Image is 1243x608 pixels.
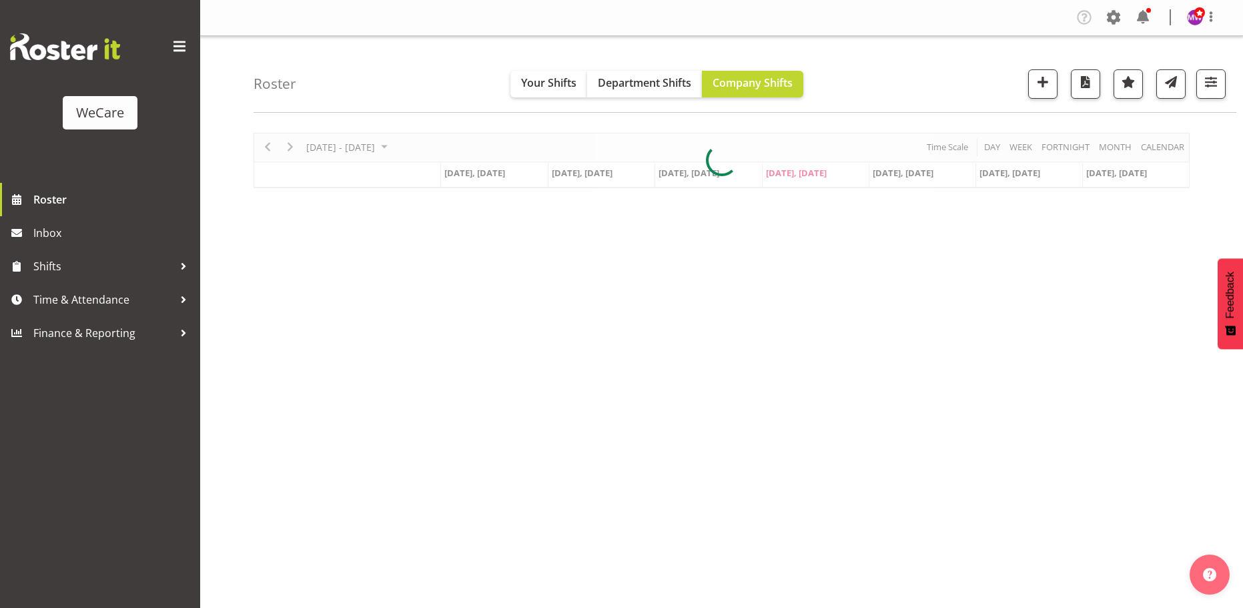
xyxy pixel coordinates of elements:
[1224,272,1236,318] span: Feedback
[702,71,803,97] button: Company Shifts
[598,75,691,90] span: Department Shifts
[33,256,173,276] span: Shifts
[33,190,193,210] span: Roster
[1203,568,1216,581] img: help-xxl-2.png
[1028,69,1058,99] button: Add a new shift
[1114,69,1143,99] button: Highlight an important date within the roster.
[254,76,296,91] h4: Roster
[76,103,124,123] div: WeCare
[1196,69,1226,99] button: Filter Shifts
[33,223,193,243] span: Inbox
[1156,69,1186,99] button: Send a list of all shifts for the selected filtered period to all rostered employees.
[587,71,702,97] button: Department Shifts
[1071,69,1100,99] button: Download a PDF of the roster according to the set date range.
[10,33,120,60] img: Rosterit website logo
[1218,258,1243,349] button: Feedback - Show survey
[521,75,576,90] span: Your Shifts
[510,71,587,97] button: Your Shifts
[33,290,173,310] span: Time & Attendance
[713,75,793,90] span: Company Shifts
[1187,9,1203,25] img: management-we-care10447.jpg
[33,323,173,343] span: Finance & Reporting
